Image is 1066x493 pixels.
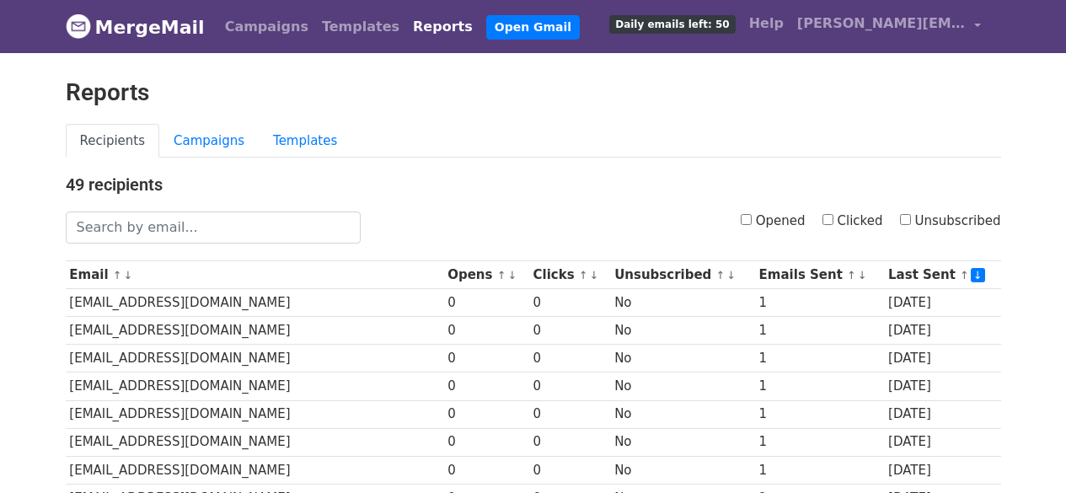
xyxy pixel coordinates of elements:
a: ↓ [507,269,517,281]
td: [EMAIL_ADDRESS][DOMAIN_NAME] [66,289,444,317]
td: [DATE] [884,456,1000,484]
td: No [610,456,754,484]
td: [EMAIL_ADDRESS][DOMAIN_NAME] [66,372,444,400]
td: [DATE] [884,400,1000,428]
a: ↓ [726,269,736,281]
td: [EMAIL_ADDRESS][DOMAIN_NAME] [66,317,444,345]
a: Reports [406,10,479,44]
td: 1 [755,289,884,317]
a: ↓ [858,269,867,281]
td: 0 [443,345,528,372]
th: Email [66,261,444,289]
td: 0 [529,317,611,345]
a: ↑ [847,269,856,281]
th: Unsubscribed [610,261,754,289]
td: [EMAIL_ADDRESS][DOMAIN_NAME] [66,345,444,372]
a: ↓ [124,269,133,281]
input: Opened [741,214,752,225]
td: 0 [443,317,528,345]
a: Campaigns [159,124,259,158]
td: No [610,372,754,400]
td: 0 [443,428,528,456]
td: 1 [755,345,884,372]
td: No [610,289,754,317]
td: [DATE] [884,372,1000,400]
td: [DATE] [884,428,1000,456]
td: 0 [529,372,611,400]
th: Opens [443,261,528,289]
h2: Reports [66,78,1001,107]
th: Emails Sent [755,261,884,289]
td: 0 [529,428,611,456]
a: ↑ [960,269,969,281]
a: ↓ [590,269,599,281]
a: MergeMail [66,9,205,45]
td: [DATE] [884,289,1000,317]
img: MergeMail logo [66,13,91,39]
th: Clicks [529,261,611,289]
a: Open Gmail [486,15,580,40]
td: 1 [755,400,884,428]
td: [EMAIL_ADDRESS][DOMAIN_NAME] [66,400,444,428]
td: 0 [443,289,528,317]
td: [EMAIL_ADDRESS][DOMAIN_NAME] [66,456,444,484]
a: Recipients [66,124,160,158]
a: ↑ [497,269,506,281]
td: [DATE] [884,345,1000,372]
input: Unsubscribed [900,214,911,225]
td: 0 [529,400,611,428]
span: Daily emails left: 50 [609,15,735,34]
td: [EMAIL_ADDRESS][DOMAIN_NAME] [66,428,444,456]
a: ↑ [579,269,588,281]
td: No [610,317,754,345]
td: 1 [755,372,884,400]
a: Help [742,7,790,40]
td: No [610,345,754,372]
td: 0 [529,345,611,372]
a: Templates [259,124,351,158]
label: Unsubscribed [900,212,1001,231]
a: Campaigns [218,10,315,44]
td: 1 [755,456,884,484]
a: ↑ [113,269,122,281]
td: 1 [755,317,884,345]
a: ↑ [716,269,726,281]
td: [DATE] [884,317,1000,345]
td: 0 [529,289,611,317]
a: Templates [315,10,406,44]
h4: 49 recipients [66,174,1001,195]
input: Search by email... [66,212,361,244]
td: 1 [755,428,884,456]
input: Clicked [822,214,833,225]
label: Opened [741,212,806,231]
th: Last Sent [884,261,1000,289]
td: 0 [529,456,611,484]
label: Clicked [822,212,883,231]
td: No [610,400,754,428]
a: ↓ [971,268,985,282]
a: [PERSON_NAME][EMAIL_ADDRESS][DOMAIN_NAME] [790,7,988,46]
td: 0 [443,456,528,484]
td: 0 [443,400,528,428]
a: Daily emails left: 50 [603,7,742,40]
td: No [610,428,754,456]
span: [PERSON_NAME][EMAIL_ADDRESS][DOMAIN_NAME] [797,13,966,34]
td: 0 [443,372,528,400]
